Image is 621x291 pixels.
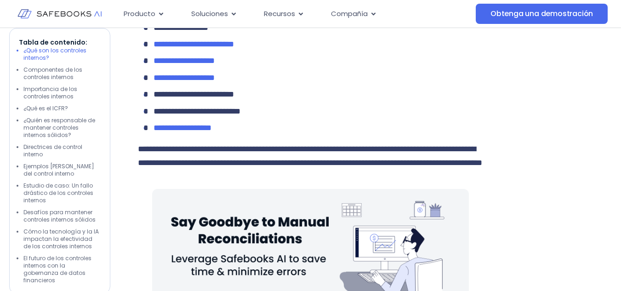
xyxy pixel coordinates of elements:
nav: Menú [116,5,476,23]
font: Importancia de los controles internos [23,85,77,100]
font: Obtenga una demostración [490,8,593,19]
font: Ejemplos [PERSON_NAME] del control interno [23,162,94,177]
font: ¿Qué son los controles internos? [23,46,86,62]
font: El futuro de los controles internos con la gobernanza de datos financieros [23,254,91,284]
a: Obtenga una demostración [476,4,608,24]
font: Desafíos para mantener controles internos sólidos [23,208,96,223]
font: Soluciones [191,9,228,18]
font: Compañía [331,9,368,18]
font: Producto [124,9,155,18]
font: Recursos [264,9,295,18]
font: Estudio de caso: Un fallo drástico de los controles internos [23,182,93,204]
font: ¿Quién es responsable de mantener controles internos sólidos? [23,116,95,139]
font: Componentes de los controles internos [23,66,82,81]
font: Cómo la tecnología y la IA impactan la efectividad de los controles internos [23,228,99,250]
font: Tabla de contenido: [19,38,87,47]
font: Directrices de control interno [23,143,82,158]
div: Alternar menú [116,5,476,23]
font: ¿Qué es el ICFR? [23,104,68,112]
